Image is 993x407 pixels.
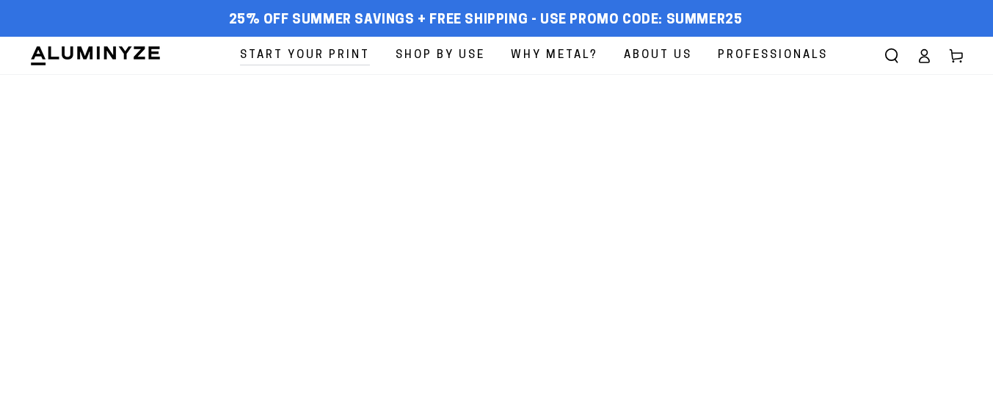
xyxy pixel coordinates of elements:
[229,37,381,74] a: Start Your Print
[876,40,908,72] summary: Search our site
[500,37,609,74] a: Why Metal?
[29,45,161,67] img: Aluminyze
[718,46,828,65] span: Professionals
[707,37,839,74] a: Professionals
[396,46,485,65] span: Shop By Use
[624,46,692,65] span: About Us
[613,37,703,74] a: About Us
[385,37,496,74] a: Shop By Use
[240,46,370,65] span: Start Your Print
[229,12,743,29] span: 25% off Summer Savings + Free Shipping - Use Promo Code: SUMMER25
[511,46,598,65] span: Why Metal?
